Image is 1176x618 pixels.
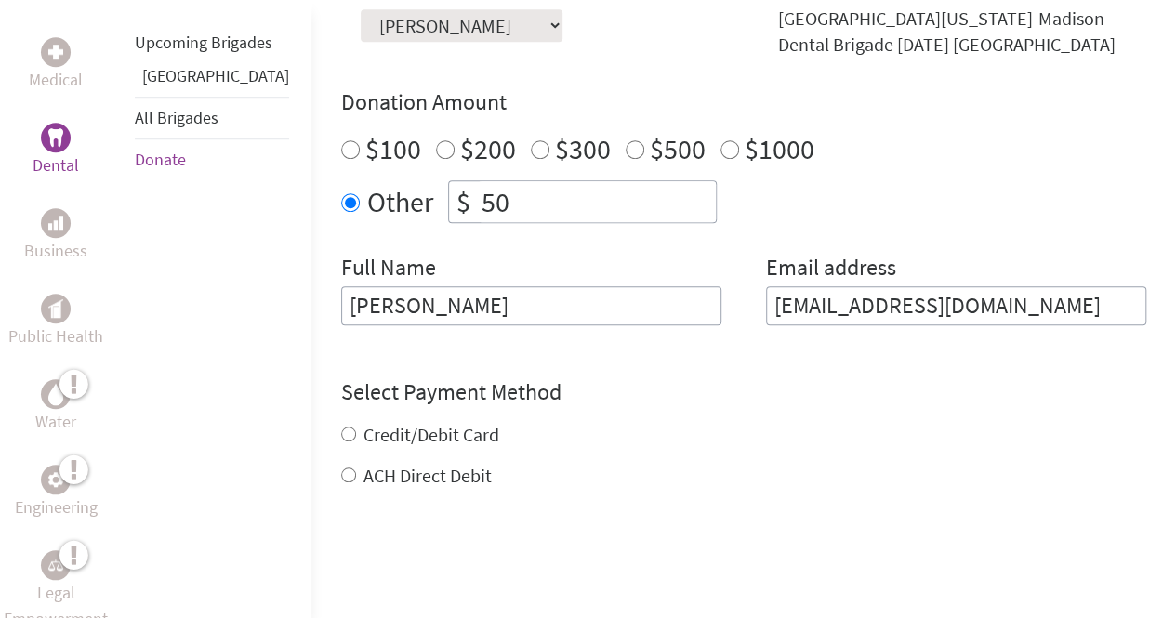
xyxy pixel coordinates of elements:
[48,299,63,318] img: Public Health
[35,379,76,435] a: WaterWater
[48,472,63,487] img: Engineering
[135,139,289,180] li: Donate
[341,377,1146,407] h4: Select Payment Method
[24,238,87,264] p: Business
[478,181,716,222] input: Enter Amount
[29,67,83,93] p: Medical
[41,37,71,67] div: Medical
[48,559,63,571] img: Legal Empowerment
[41,208,71,238] div: Business
[35,409,76,435] p: Water
[365,131,421,166] label: $100
[41,465,71,494] div: Engineering
[745,131,814,166] label: $1000
[41,294,71,323] div: Public Health
[48,45,63,59] img: Medical
[41,550,71,580] div: Legal Empowerment
[41,379,71,409] div: Water
[650,131,706,166] label: $500
[24,208,87,264] a: BusinessBusiness
[33,123,79,178] a: DentalDental
[15,465,98,520] a: EngineeringEngineering
[341,526,624,598] iframe: reCAPTCHA
[48,216,63,230] img: Business
[341,253,436,286] label: Full Name
[48,383,63,404] img: Water
[41,123,71,152] div: Dental
[48,128,63,146] img: Dental
[341,286,721,325] input: Enter Full Name
[29,37,83,93] a: MedicalMedical
[142,65,289,86] a: [GEOGRAPHIC_DATA]
[367,180,433,223] label: Other
[363,423,499,446] label: Credit/Debit Card
[135,107,218,128] a: All Brigades
[766,253,896,286] label: Email address
[135,22,289,63] li: Upcoming Brigades
[449,181,478,222] div: $
[135,63,289,97] li: Guatemala
[8,294,103,349] a: Public HealthPublic Health
[15,494,98,520] p: Engineering
[766,286,1146,325] input: Your Email
[555,131,611,166] label: $300
[135,149,186,170] a: Donate
[135,97,289,139] li: All Brigades
[778,6,1146,58] div: [GEOGRAPHIC_DATA][US_STATE]-Madison Dental Brigade [DATE] [GEOGRAPHIC_DATA]
[341,87,1146,117] h4: Donation Amount
[33,152,79,178] p: Dental
[135,32,272,53] a: Upcoming Brigades
[8,323,103,349] p: Public Health
[460,131,516,166] label: $200
[363,464,492,487] label: ACH Direct Debit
